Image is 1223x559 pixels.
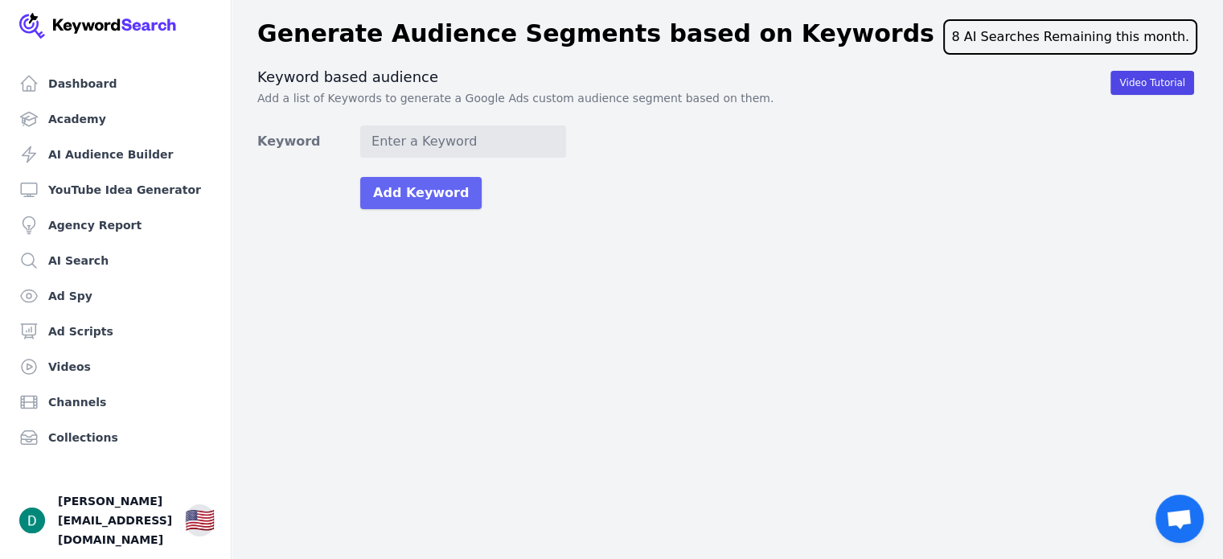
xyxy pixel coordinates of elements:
[185,506,215,535] div: 🇺🇸
[19,508,45,533] img: Daniel Maman
[257,132,360,151] label: Keyword
[360,177,482,209] button: Add Keyword
[13,386,218,418] a: Channels
[1110,71,1194,95] button: Video Tutorial
[13,245,218,277] a: AI Search
[13,68,218,100] a: Dashboard
[13,315,218,347] a: Ad Scripts
[13,209,218,241] a: Agency Report
[58,491,172,549] span: [PERSON_NAME][EMAIL_ADDRESS][DOMAIN_NAME]
[257,90,1197,106] p: Add a list of Keywords to generate a Google Ads custom audience segment based on them.
[943,19,1197,55] div: 8 AI Searches Remaining this month.
[19,508,45,533] button: Open user button
[360,125,566,158] input: Enter a Keyword
[185,504,215,536] button: 🇺🇸
[257,68,1197,87] h3: Keyword based audience
[13,103,218,135] a: Academy
[13,351,218,383] a: Videos
[19,13,177,39] img: Your Company
[257,19,934,55] h1: Generate Audience Segments based on Keywords
[13,174,218,206] a: YouTube Idea Generator
[13,138,218,171] a: AI Audience Builder
[1155,495,1204,543] a: Chat abierto
[13,421,218,454] a: Collections
[13,280,218,312] a: Ad Spy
